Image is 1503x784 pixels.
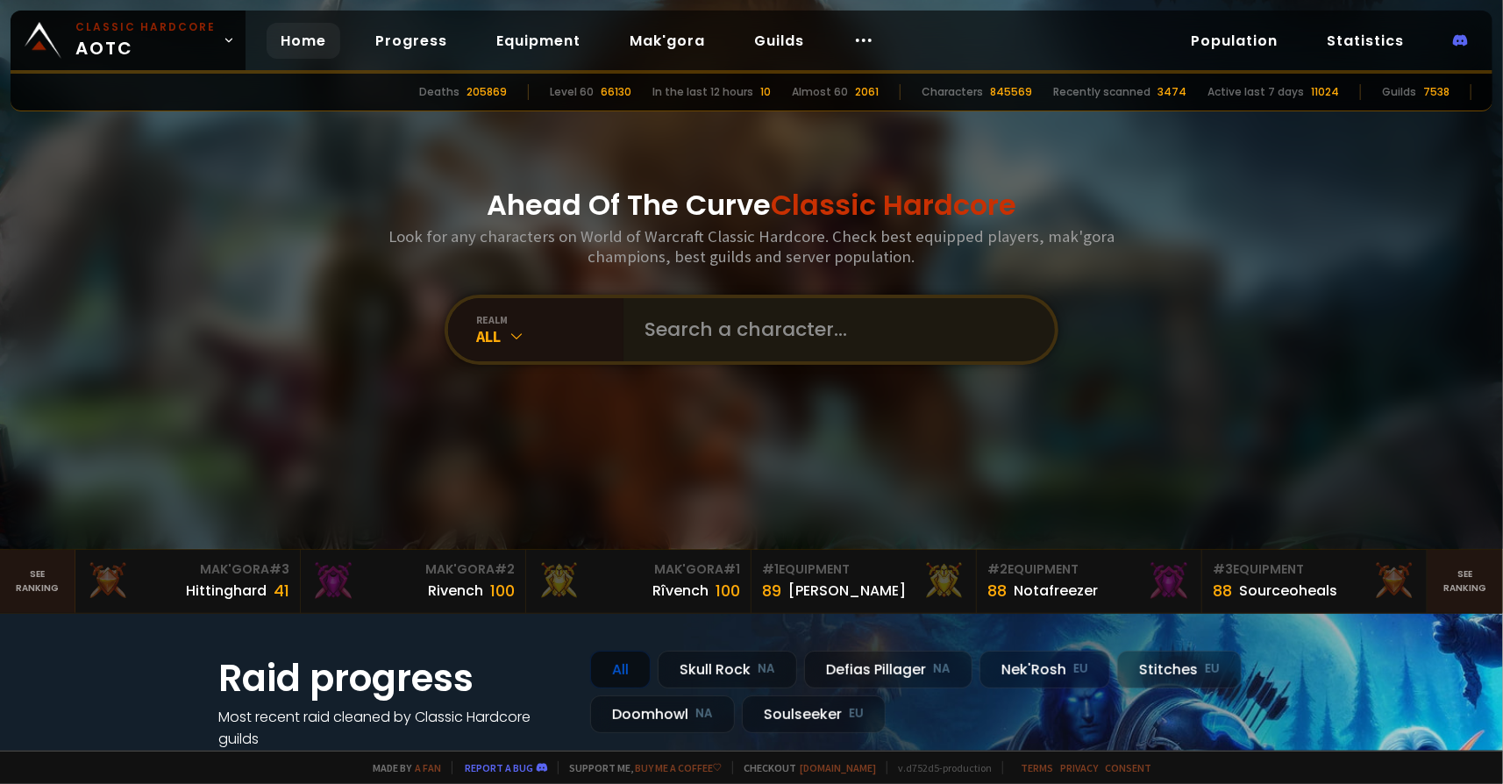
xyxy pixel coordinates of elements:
a: Mak'Gora#2Rivench100 [301,550,526,613]
div: 41 [274,579,289,602]
span: v. d752d5 - production [887,761,992,774]
div: Recently scanned [1053,84,1150,100]
a: Terms [1021,761,1053,774]
div: Defias Pillager [804,651,972,688]
div: 11024 [1311,84,1339,100]
small: EU [1205,660,1220,678]
div: Deaths [419,84,459,100]
a: #2Equipment88Notafreezer [977,550,1202,613]
small: EU [849,705,864,723]
div: Skull Rock [658,651,797,688]
input: Search a character... [634,298,1034,361]
span: # 2 [987,560,1008,578]
span: # 3 [1213,560,1233,578]
h4: Most recent raid cleaned by Classic Hardcore guilds [218,706,569,750]
div: Nek'Rosh [979,651,1110,688]
div: In the last 12 hours [652,84,753,100]
div: 66130 [601,84,631,100]
a: Home [267,23,340,59]
div: 89 [762,579,781,602]
h3: Look for any characters on World of Warcraft Classic Hardcore. Check best equipped players, mak'g... [381,226,1122,267]
div: 2061 [855,84,879,100]
small: NA [933,660,951,678]
span: Support me, [558,761,722,774]
a: Buy me a coffee [635,761,722,774]
div: Hittinghard [186,580,267,602]
div: Sourceoheals [1239,580,1337,602]
small: NA [695,705,713,723]
span: # 3 [269,560,289,578]
div: Equipment [987,560,1191,579]
div: 88 [1213,579,1232,602]
div: Guilds [1382,84,1416,100]
div: 10 [760,84,771,100]
div: All [590,651,651,688]
span: # 1 [723,560,740,578]
span: # 2 [495,560,515,578]
a: Guilds [740,23,818,59]
div: Rivench [428,580,483,602]
span: # 1 [762,560,779,578]
div: Rîvench [652,580,709,602]
div: Mak'Gora [86,560,289,579]
a: #3Equipment88Sourceoheals [1202,550,1428,613]
div: 100 [490,579,515,602]
div: 88 [987,579,1007,602]
div: 7538 [1423,84,1450,100]
small: EU [1073,660,1088,678]
a: a fan [415,761,441,774]
div: 100 [716,579,740,602]
div: Doomhowl [590,695,735,733]
a: Progress [361,23,461,59]
div: Notafreezer [1014,580,1098,602]
a: [DOMAIN_NAME] [800,761,876,774]
div: Mak'Gora [537,560,740,579]
div: Active last 7 days [1207,84,1304,100]
span: AOTC [75,19,216,61]
small: NA [758,660,775,678]
div: realm [476,313,623,326]
a: Consent [1105,761,1151,774]
span: Checkout [732,761,876,774]
div: Equipment [762,560,965,579]
a: Mak'Gora#3Hittinghard41 [75,550,301,613]
div: Soulseeker [742,695,886,733]
a: #1Equipment89[PERSON_NAME] [751,550,977,613]
span: Made by [362,761,441,774]
div: 845569 [990,84,1032,100]
div: 3474 [1158,84,1186,100]
a: Report a bug [465,761,533,774]
a: Mak'gora [616,23,719,59]
div: Almost 60 [792,84,848,100]
a: Statistics [1313,23,1418,59]
a: Privacy [1060,761,1098,774]
h1: Ahead Of The Curve [487,184,1016,226]
div: Equipment [1213,560,1416,579]
a: Population [1177,23,1292,59]
span: Classic Hardcore [771,185,1016,225]
small: Classic Hardcore [75,19,216,35]
div: All [476,326,623,346]
a: Equipment [482,23,595,59]
a: Classic HardcoreAOTC [11,11,246,70]
div: Mak'Gora [311,560,515,579]
div: Stitches [1117,651,1242,688]
div: Level 60 [550,84,594,100]
h1: Raid progress [218,651,569,706]
a: Seeranking [1428,550,1503,613]
div: 205869 [467,84,507,100]
div: Characters [922,84,983,100]
a: Mak'Gora#1Rîvench100 [526,550,751,613]
div: [PERSON_NAME] [788,580,906,602]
